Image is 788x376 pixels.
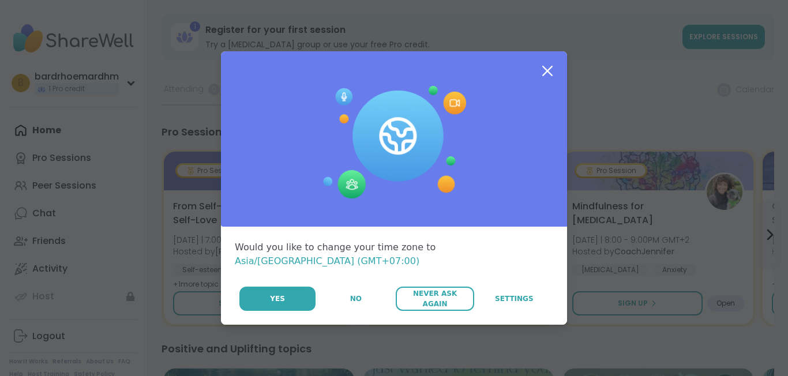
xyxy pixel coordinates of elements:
img: Session Experience [322,86,466,199]
div: Would you like to change your time zone to [235,240,553,268]
span: Asia/[GEOGRAPHIC_DATA] (GMT+07:00) [235,255,419,266]
button: Never Ask Again [396,287,474,311]
span: No [350,294,362,304]
a: Settings [475,287,553,311]
button: No [317,287,395,311]
span: Settings [495,294,534,304]
span: Never Ask Again [401,288,468,309]
span: Yes [270,294,285,304]
button: Yes [239,287,316,311]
